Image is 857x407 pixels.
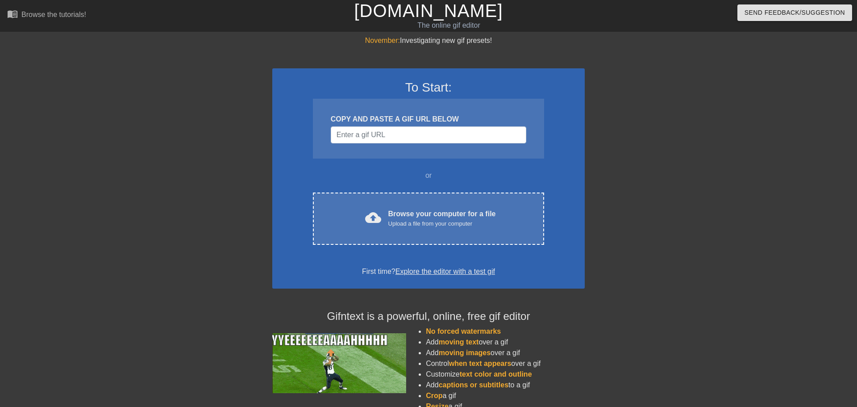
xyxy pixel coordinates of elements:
span: when text appears [449,360,512,367]
div: Investigating new gif presets! [272,35,585,46]
input: Username [331,126,526,143]
li: Customize [426,369,585,380]
button: Send Feedback/Suggestion [737,4,852,21]
li: Add over a gif [426,337,585,348]
li: Add to a gif [426,380,585,390]
div: Browse your computer for a file [388,209,496,228]
li: Control over a gif [426,358,585,369]
li: Add over a gif [426,348,585,358]
div: The online gif editor [290,20,607,31]
img: football_small.gif [272,333,406,393]
div: First time? [284,266,573,277]
span: menu_book [7,8,18,19]
span: captions or subtitles [439,381,508,389]
h3: To Start: [284,80,573,95]
span: text color and outline [460,370,532,378]
span: moving images [439,349,491,357]
a: Browse the tutorials! [7,8,86,22]
li: a gif [426,390,585,401]
span: moving text [439,338,479,346]
div: COPY AND PASTE A GIF URL BELOW [331,114,526,125]
a: Explore the editor with a test gif [395,268,495,275]
span: No forced watermarks [426,327,501,335]
span: cloud_upload [365,210,381,226]
a: [DOMAIN_NAME] [354,1,503,21]
div: or [295,170,562,181]
span: Send Feedback/Suggestion [745,7,845,18]
div: Upload a file from your computer [388,219,496,228]
span: November: [365,37,400,44]
h4: Gifntext is a powerful, online, free gif editor [272,310,585,323]
div: Browse the tutorials! [21,11,86,18]
span: Crop [426,392,442,399]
